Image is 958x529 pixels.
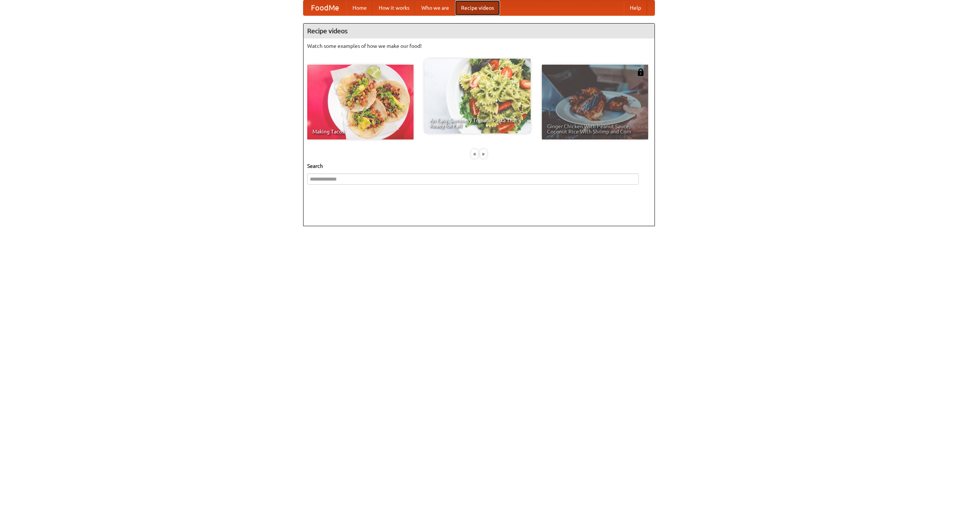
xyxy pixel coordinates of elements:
a: Recipe videos [455,0,500,15]
div: » [480,149,487,159]
a: Making Tacos [307,65,414,139]
div: « [471,149,478,159]
a: Who we are [415,0,455,15]
p: Watch some examples of how we make our food! [307,42,651,50]
span: An Easy, Summery Tomato Pasta That's Ready for Fall [430,118,525,128]
a: How it works [373,0,415,15]
h5: Search [307,162,651,170]
a: An Easy, Summery Tomato Pasta That's Ready for Fall [424,59,531,133]
h4: Recipe videos [303,24,655,39]
a: Help [624,0,647,15]
span: Making Tacos [312,129,408,134]
a: FoodMe [303,0,347,15]
img: 483408.png [637,68,644,76]
a: Home [347,0,373,15]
